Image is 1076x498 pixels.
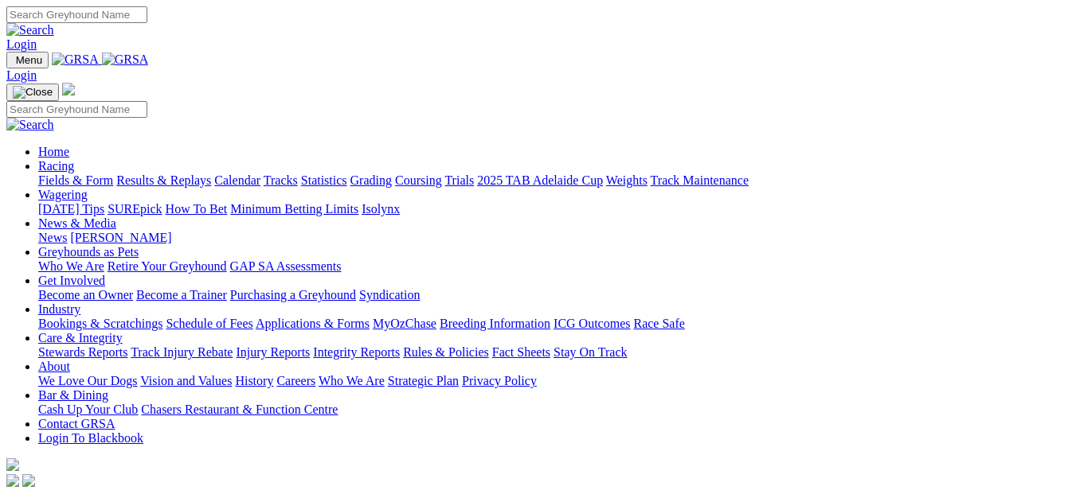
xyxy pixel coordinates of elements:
[477,173,603,187] a: 2025 TAB Adelaide Cup
[38,374,1070,388] div: About
[108,202,162,216] a: SUREpick
[38,374,137,387] a: We Love Our Dogs
[38,202,1070,216] div: Wagering
[230,259,342,273] a: GAP SA Assessments
[350,173,392,187] a: Grading
[38,173,113,187] a: Fields & Form
[38,202,104,216] a: [DATE] Tips
[403,345,489,359] a: Rules & Policies
[22,474,35,487] img: twitter.svg
[38,145,69,158] a: Home
[440,317,550,330] a: Breeding Information
[301,173,347,187] a: Statistics
[38,259,104,273] a: Who We Are
[38,317,162,330] a: Bookings & Scratchings
[651,173,749,187] a: Track Maintenance
[166,317,252,330] a: Schedule of Fees
[6,84,59,101] button: Toggle navigation
[276,374,315,387] a: Careers
[264,173,298,187] a: Tracks
[38,331,123,344] a: Care & Integrity
[6,6,147,23] input: Search
[166,202,228,216] a: How To Bet
[230,202,358,216] a: Minimum Betting Limits
[6,37,37,51] a: Login
[38,159,74,173] a: Racing
[492,345,550,359] a: Fact Sheets
[38,173,1070,188] div: Racing
[633,317,684,330] a: Race Safe
[70,231,171,244] a: [PERSON_NAME]
[38,317,1070,331] div: Industry
[319,374,385,387] a: Who We Are
[16,54,42,66] span: Menu
[373,317,436,330] a: MyOzChase
[108,259,227,273] a: Retire Your Greyhound
[38,403,138,416] a: Cash Up Your Club
[6,474,19,487] img: facebook.svg
[236,345,310,359] a: Injury Reports
[102,53,149,67] img: GRSA
[38,431,143,445] a: Login To Blackbook
[131,345,233,359] a: Track Injury Rebate
[362,202,400,216] a: Isolynx
[116,173,211,187] a: Results & Replays
[554,317,630,330] a: ICG Outcomes
[38,231,67,244] a: News
[214,173,260,187] a: Calendar
[6,101,147,118] input: Search
[359,288,420,302] a: Syndication
[6,52,49,68] button: Toggle navigation
[388,374,459,387] a: Strategic Plan
[313,345,400,359] a: Integrity Reports
[38,188,88,201] a: Wagering
[38,274,105,287] a: Get Involved
[606,173,648,187] a: Weights
[395,173,442,187] a: Coursing
[38,360,70,373] a: About
[38,345,1070,360] div: Care & Integrity
[554,345,627,359] a: Stay On Track
[6,68,37,82] a: Login
[38,302,80,316] a: Industry
[230,288,356,302] a: Purchasing a Greyhound
[38,388,108,402] a: Bar & Dining
[38,216,116,230] a: News & Media
[13,86,53,99] img: Close
[256,317,370,330] a: Applications & Forms
[38,288,133,302] a: Become an Owner
[38,259,1070,274] div: Greyhounds as Pets
[38,417,115,430] a: Contact GRSA
[235,374,273,387] a: History
[136,288,227,302] a: Become a Trainer
[444,173,474,187] a: Trials
[141,403,338,416] a: Chasers Restaurant & Function Centre
[38,231,1070,245] div: News & Media
[52,53,99,67] img: GRSA
[62,83,75,95] img: logo-grsa-white.png
[462,374,537,387] a: Privacy Policy
[38,288,1070,302] div: Get Involved
[38,245,139,259] a: Greyhounds as Pets
[6,458,19,471] img: logo-grsa-white.png
[38,403,1070,417] div: Bar & Dining
[38,345,127,359] a: Stewards Reports
[6,23,54,37] img: Search
[140,374,232,387] a: Vision and Values
[6,118,54,132] img: Search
